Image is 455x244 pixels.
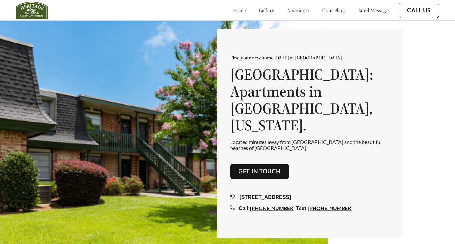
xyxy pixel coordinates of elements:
a: amenities [287,7,309,13]
img: heritage_square_logo.jpg [16,2,48,19]
a: home [233,7,246,13]
a: Call Us [407,7,431,14]
a: Get in touch [239,168,281,175]
h1: [GEOGRAPHIC_DATA]: Apartments in [GEOGRAPHIC_DATA], [US_STATE]. [230,66,390,134]
a: [PHONE_NUMBER] [250,205,295,211]
p: Find your new home [DATE] at [GEOGRAPHIC_DATA] [230,55,390,61]
div: [STREET_ADDRESS] [230,193,390,201]
span: Call: [239,206,250,211]
span: Text: [296,206,308,211]
button: Get in touch [230,164,289,179]
a: floor plans [322,7,346,13]
p: Located minutes away from [GEOGRAPHIC_DATA] and the beautiful beaches of [GEOGRAPHIC_DATA]. [230,139,390,151]
a: [PHONE_NUMBER] [308,205,353,211]
a: gallery [259,7,274,13]
a: send message [359,7,389,13]
button: Call Us [399,3,439,18]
